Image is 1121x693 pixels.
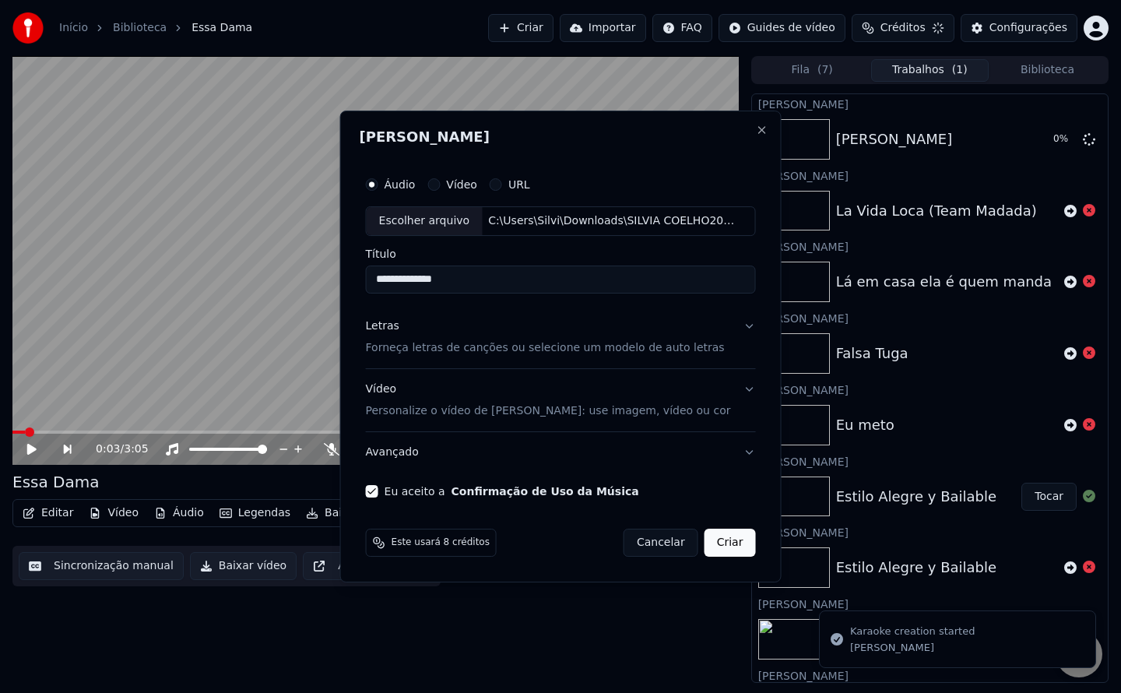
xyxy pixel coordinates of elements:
label: Áudio [385,179,416,190]
label: URL [508,179,530,190]
button: VídeoPersonalize o vídeo de [PERSON_NAME]: use imagem, vídeo ou cor [366,369,756,431]
button: Eu aceito a [452,486,639,497]
button: Criar [705,529,756,557]
p: Forneça letras de canções ou selecione um modelo de auto letras [366,340,725,356]
div: C:\Users\Silvi\Downloads\SILVIA COELHO20250815 - Release Radar\[PERSON_NAME].mp3 [482,213,747,229]
h2: [PERSON_NAME] [360,130,762,144]
button: Cancelar [624,529,698,557]
label: Título [366,248,756,259]
button: LetrasForneça letras de canções ou selecione um modelo de auto letras [366,306,756,368]
label: Vídeo [446,179,477,190]
label: Eu aceito a [385,486,639,497]
button: Avançado [366,432,756,473]
div: Letras [366,318,399,334]
span: Este usará 8 créditos [392,536,490,549]
div: Vídeo [366,382,731,419]
p: Personalize o vídeo de [PERSON_NAME]: use imagem, vídeo ou cor [366,403,731,419]
div: Escolher arquivo [367,207,483,235]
